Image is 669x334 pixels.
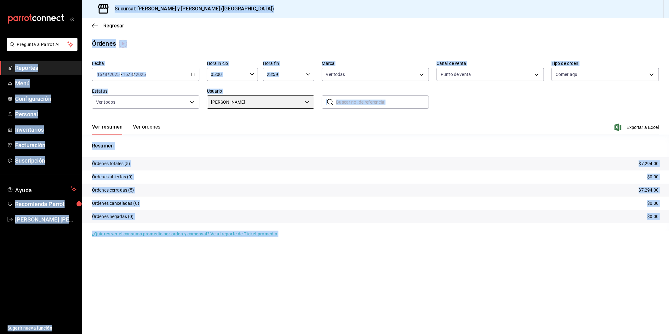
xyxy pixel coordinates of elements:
[207,89,314,94] label: Usuario
[121,72,122,77] span: -
[15,79,77,88] span: Menú
[639,187,659,193] p: $7,294.00
[107,72,109,77] span: /
[92,231,277,236] a: ¿Quieres ver el consumo promedio por orden y comensal? Ve al reporte de Ticket promedio
[92,174,133,180] p: Órdenes abiertas (0)
[322,61,429,66] label: Marca
[15,95,77,103] span: Configuración
[336,96,429,108] input: Buscar no. de referencia
[102,72,104,77] span: /
[130,72,134,77] input: --
[96,99,115,105] span: Ver todos
[110,5,274,13] h3: Sucursal: [PERSON_NAME] y [PERSON_NAME] ([GEOGRAPHIC_DATA])
[263,61,314,66] label: Hora fin
[92,124,161,135] div: navigation tabs
[15,125,77,134] span: Inventarios
[17,41,68,48] span: Pregunta a Parrot AI
[7,38,77,51] button: Pregunta a Parrot AI
[15,156,77,165] span: Suscripción
[92,200,139,207] p: Órdenes canceladas (0)
[15,64,77,72] span: Reportes
[92,142,659,150] p: Resumen
[92,187,134,193] p: Órdenes cerradas (5)
[639,160,659,167] p: $7,294.00
[109,72,120,77] input: ----
[133,124,161,135] button: Ver órdenes
[97,72,102,77] input: --
[552,61,659,66] label: Tipo de orden
[92,124,123,135] button: Ver resumen
[92,61,199,66] label: Fecha
[92,89,199,94] label: Estatus
[128,72,130,77] span: /
[135,72,146,77] input: ----
[211,99,303,106] span: [PERSON_NAME]
[103,23,124,29] span: Regresar
[15,141,77,149] span: Facturación
[556,71,578,78] span: Comer aqui
[647,213,659,220] p: $0.00
[92,213,134,220] p: Órdenes negadas (0)
[15,200,77,208] span: Recomienda Parrot
[326,71,345,78] span: Ver todas
[119,40,127,48] img: Tooltip marker
[134,72,135,77] span: /
[8,325,77,331] span: Sugerir nueva función
[69,16,74,21] button: open_drawer_menu
[647,200,659,207] p: $0.00
[437,61,544,66] label: Canal de venta
[15,110,77,118] span: Personal
[207,61,258,66] label: Hora inicio
[4,46,77,52] a: Pregunta a Parrot AI
[441,71,471,78] span: Punto de venta
[616,124,659,131] button: Exportar a Excel
[647,174,659,180] p: $0.00
[92,160,130,167] p: Órdenes totales (5)
[15,185,68,193] span: Ayuda
[104,72,107,77] input: --
[92,23,124,29] button: Regresar
[15,215,77,224] span: [PERSON_NAME] [PERSON_NAME]
[123,72,128,77] input: --
[92,39,116,48] div: Órdenes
